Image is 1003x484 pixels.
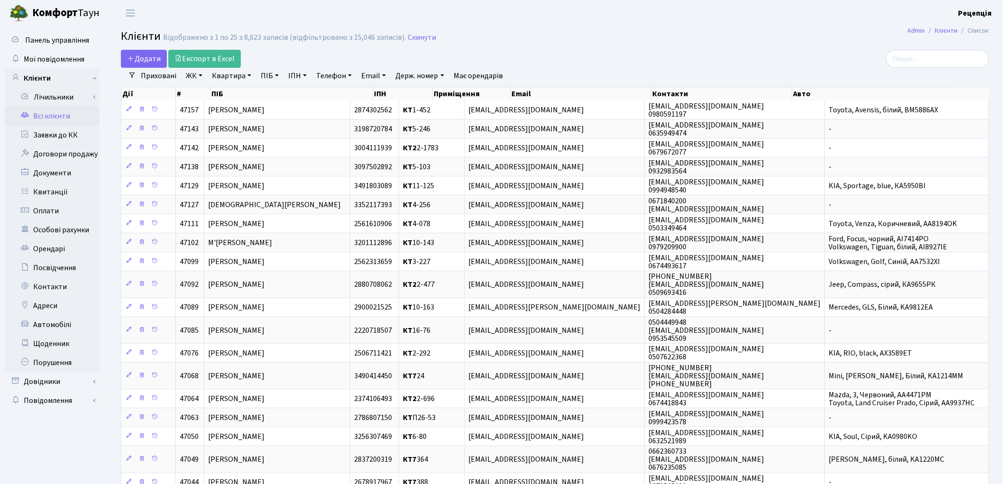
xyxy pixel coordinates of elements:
b: КТ [403,348,412,358]
span: 2220718507 [354,325,392,336]
b: КТ2 [403,143,417,153]
b: КТ [403,200,412,210]
span: Мої повідомлення [24,54,84,64]
span: [EMAIL_ADDRESS][DOMAIN_NAME] [468,325,584,336]
span: - [829,124,831,134]
a: Документи [5,164,100,183]
b: КТ [403,302,412,313]
span: 47111 [180,219,199,229]
span: 2506711421 [354,348,392,358]
span: [EMAIL_ADDRESS][DOMAIN_NAME] 0632521989 [648,428,764,446]
span: [PERSON_NAME] [208,105,264,115]
span: 1-452 [403,105,430,115]
a: Панель управління [5,31,100,50]
b: КТ [403,237,412,248]
span: [EMAIL_ADDRESS][DOMAIN_NAME] [468,181,584,191]
span: - [829,143,831,153]
span: [EMAIL_ADDRESS][DOMAIN_NAME] [468,348,584,358]
span: - [829,200,831,210]
span: [PERSON_NAME] [208,371,264,381]
span: 47064 [180,393,199,404]
span: 3352117393 [354,200,392,210]
a: Приховані [137,68,180,84]
span: - [829,162,831,172]
span: 2-292 [403,348,430,358]
img: logo.png [9,4,28,23]
span: М'[PERSON_NAME] [208,237,272,248]
th: ПІБ [210,87,373,100]
span: 47142 [180,143,199,153]
span: [EMAIL_ADDRESS][PERSON_NAME][DOMAIN_NAME] [468,302,640,313]
span: 47050 [180,431,199,442]
span: Ford, Focus, чорний, АІ7414РО Volkswagen, Tiguan, білий, AI8927IE [829,234,947,252]
span: [PERSON_NAME] [208,181,264,191]
a: Адреси [5,296,100,315]
span: [EMAIL_ADDRESS][DOMAIN_NAME] [468,279,584,290]
span: [PERSON_NAME] [208,393,264,404]
span: 0504449948 [EMAIL_ADDRESS][DOMAIN_NAME] 0953545509 [648,317,764,344]
span: 2900021525 [354,302,392,313]
span: KIA, Sportage, blue, КА5950ВІ [829,181,926,191]
span: 5-103 [403,162,430,172]
span: 47089 [180,302,199,313]
span: Toyota, Venza, Коричневий, AA8194OK [829,219,957,229]
span: 2374106493 [354,393,392,404]
span: 2562313659 [354,256,392,267]
span: [EMAIL_ADDRESS][DOMAIN_NAME] [468,371,584,381]
span: Панель управління [25,35,89,46]
a: Admin [907,26,925,36]
a: Автомобілі [5,315,100,334]
span: 47129 [180,181,199,191]
span: [EMAIL_ADDRESS][DOMAIN_NAME] [468,105,584,115]
span: [PERSON_NAME] [208,302,264,313]
span: Mercedes, GLS, Білий, KA9812EA [829,302,933,313]
span: [EMAIL_ADDRESS][DOMAIN_NAME] 0932983564 [648,158,764,176]
span: [PHONE_NUMBER] [EMAIL_ADDRESS][DOMAIN_NAME] 0509693416 [648,271,764,298]
b: КТ [403,181,412,191]
span: 24 [403,371,424,381]
span: [EMAIL_ADDRESS][DOMAIN_NAME] [468,431,584,442]
span: 16-76 [403,325,430,336]
span: 3491803089 [354,181,392,191]
a: Мої повідомлення [5,50,100,69]
span: 3256307469 [354,431,392,442]
span: Toyota, Avensis, білий, BM5886AX [829,105,938,115]
span: П26-53 [403,412,436,423]
b: КТ [403,325,412,336]
a: Квитанції [5,183,100,201]
b: КТ [403,124,412,134]
span: - [829,412,831,423]
span: [PHONE_NUMBER] [EMAIL_ADDRESS][DOMAIN_NAME] [PHONE_NUMBER] [648,363,764,389]
span: 2-696 [403,393,435,404]
a: ЖК [182,68,206,84]
span: [EMAIL_ADDRESS][DOMAIN_NAME] 0507622368 [648,344,764,362]
span: [EMAIL_ADDRESS][DOMAIN_NAME] 0503349464 [648,215,764,233]
span: [EMAIL_ADDRESS][DOMAIN_NAME] [468,162,584,172]
span: [EMAIL_ADDRESS][DOMAIN_NAME] 0980591197 [648,101,764,119]
span: [PERSON_NAME] [208,412,264,423]
span: 2874302562 [354,105,392,115]
span: 4-256 [403,200,430,210]
span: 2880708062 [354,279,392,290]
li: Список [957,26,989,36]
th: # [176,87,211,100]
a: Телефон [312,68,356,84]
span: Jeep, Compass, сірий, КА9655РК [829,279,936,290]
a: Довідники [5,372,100,391]
span: [PERSON_NAME] [208,162,264,172]
a: Має орендарів [450,68,507,84]
span: 4-078 [403,219,430,229]
a: ПІБ [257,68,283,84]
span: 2561610906 [354,219,392,229]
span: [EMAIL_ADDRESS][DOMAIN_NAME] [468,237,584,248]
span: 10-163 [403,302,434,313]
span: [EMAIL_ADDRESS][DOMAIN_NAME] 0674418843 [648,390,764,408]
span: Mini, [PERSON_NAME], Білий, KA1214MM [829,371,963,381]
span: [EMAIL_ADDRESS][DOMAIN_NAME] [468,393,584,404]
span: [PERSON_NAME] [208,143,264,153]
span: Mazda, 3, Червоний, AA4471PM Toyota, Land Cruiser Prado, Сірий, AA9937HC [829,390,975,408]
a: Всі клієнти [5,107,100,126]
span: [EMAIL_ADDRESS][DOMAIN_NAME] [468,256,584,267]
a: Оплати [5,201,100,220]
span: [EMAIL_ADDRESS][DOMAIN_NAME] 0679672077 [648,139,764,157]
